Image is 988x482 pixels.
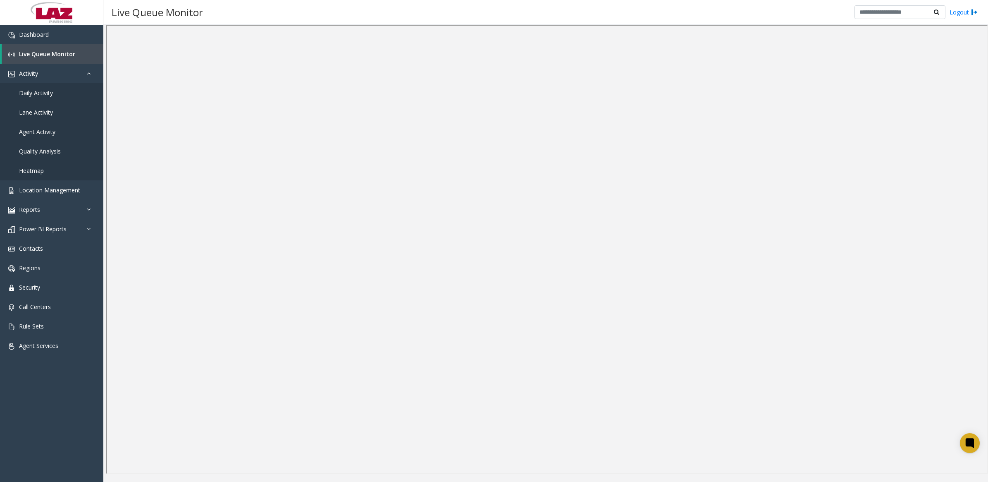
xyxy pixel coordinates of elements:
[19,342,58,350] span: Agent Services
[19,245,43,252] span: Contacts
[19,167,44,175] span: Heatmap
[8,324,15,330] img: 'icon'
[8,304,15,311] img: 'icon'
[19,147,61,155] span: Quality Analysis
[19,50,75,58] span: Live Queue Monitor
[19,322,44,330] span: Rule Sets
[19,186,80,194] span: Location Management
[8,343,15,350] img: 'icon'
[19,225,67,233] span: Power BI Reports
[2,44,103,64] a: Live Queue Monitor
[8,265,15,272] img: 'icon'
[8,51,15,58] img: 'icon'
[19,206,40,213] span: Reports
[8,246,15,252] img: 'icon'
[19,303,51,311] span: Call Centers
[19,31,49,38] span: Dashboard
[8,285,15,291] img: 'icon'
[19,89,53,97] span: Daily Activity
[19,264,41,272] span: Regions
[971,8,978,17] img: logout
[8,207,15,213] img: 'icon'
[8,187,15,194] img: 'icon'
[19,108,53,116] span: Lane Activity
[19,283,40,291] span: Security
[950,8,978,17] a: Logout
[107,2,207,22] h3: Live Queue Monitor
[8,71,15,77] img: 'icon'
[19,128,55,136] span: Agent Activity
[19,70,38,77] span: Activity
[8,226,15,233] img: 'icon'
[8,32,15,38] img: 'icon'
